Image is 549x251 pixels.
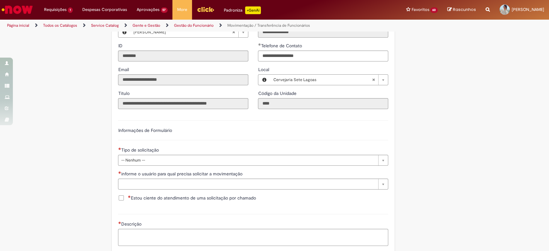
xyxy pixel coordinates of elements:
span: Tipo de solicitação [121,147,160,153]
span: 57 [161,7,168,13]
span: Cervejaria Sete Lagoas [273,75,372,85]
span: Obrigatório Preenchido [258,43,261,46]
button: Favorecido, Visualizar este registro Luana Duarte Martins [118,27,130,37]
label: Somente leitura - ID [118,42,124,49]
input: Título [118,98,248,109]
span: Estou ciente do atendimento de uma solicitação por chamado [128,195,256,201]
span: Necessários [128,195,131,198]
a: Limpar campo informe o usuário para qual precisa solicitar a movimentação [118,179,388,190]
span: Favoritos [411,6,429,13]
span: Telefone de Contato [261,43,303,49]
input: Email [118,74,248,85]
a: [PERSON_NAME]Limpar campo Favorecido [130,27,248,37]
a: Gente e Gestão [133,23,160,28]
span: Necessários [118,171,121,174]
span: Descrição [121,221,142,227]
a: Cervejaria Sete LagoasLimpar campo Local [270,75,388,85]
div: Padroniza [224,6,261,14]
a: Gestão do Funcionário [174,23,214,28]
a: Movimentação / Transferência de Funcionários [227,23,310,28]
abbr: Limpar campo Local [369,75,378,85]
span: Necessários - informe o usuário para qual precisa solicitar a movimentação [121,171,243,177]
label: Somente leitura - Título [118,90,131,97]
input: Departamento [258,27,388,38]
span: Somente leitura - Email [118,67,130,72]
a: Todos os Catálogos [43,23,77,28]
input: Código da Unidade [258,98,388,109]
span: 1 [68,7,73,13]
span: -- Nenhum -- [121,155,375,165]
span: 60 [430,7,438,13]
a: Service Catalog [91,23,119,28]
label: Somente leitura - Email [118,66,130,73]
span: [PERSON_NAME] [512,7,544,12]
label: Informações de Formulário [118,127,172,133]
abbr: Limpar campo Favorecido [229,27,238,37]
span: Necessários [118,147,121,150]
span: Aprovações [137,6,160,13]
span: More [177,6,187,13]
span: Somente leitura - ID [118,43,124,49]
a: Rascunhos [447,7,476,13]
span: Despesas Corporativas [82,6,127,13]
button: Local, Visualizar este registro Cervejaria Sete Lagoas [258,75,270,85]
img: click_logo_yellow_360x200.png [197,5,214,14]
input: ID [118,51,248,61]
a: Página inicial [7,23,29,28]
span: Rascunhos [453,6,476,13]
label: Somente leitura - Código da Unidade [258,90,297,97]
span: Requisições [44,6,67,13]
img: ServiceNow [1,3,34,16]
p: +GenAi [245,6,261,14]
span: [PERSON_NAME] [133,27,232,37]
span: Local [258,67,270,72]
ul: Trilhas de página [5,20,361,32]
textarea: Descrição [118,229,388,246]
input: Telefone de Contato [258,51,388,61]
span: Necessários [118,221,121,224]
